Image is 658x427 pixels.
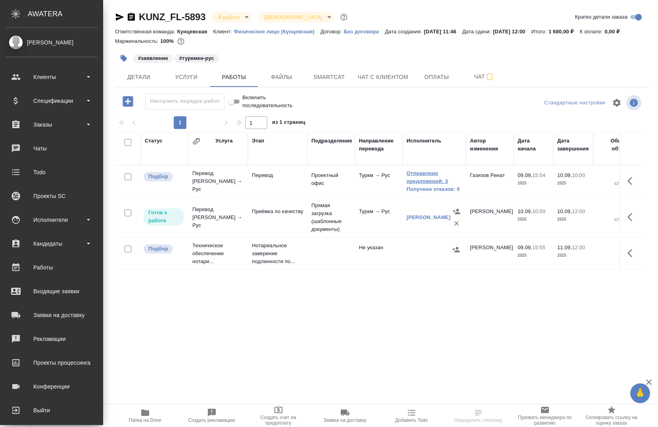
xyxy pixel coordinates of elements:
[407,185,462,193] a: Получено отказов: 0
[630,383,650,403] button: 🙏
[6,285,97,297] div: Входящие заявки
[148,245,168,253] p: Подбор
[355,204,403,231] td: Туркм → Рус
[518,215,549,223] p: 2025
[623,208,642,227] button: Здесь прячутся важные кнопки
[179,54,214,62] p: #туркмен-рус
[2,305,101,325] a: Заявки на доставку
[549,29,580,35] p: 1 680,00 ₽
[532,208,545,214] p: 10:00
[395,417,428,423] span: Добавить Todo
[6,381,97,392] div: Конференции
[6,190,97,202] div: Проекты SC
[252,242,303,265] p: Нотариальное заверение подлинности по...
[407,137,441,145] div: Исполнитель
[597,208,629,215] p: 1
[2,377,101,396] a: Конференции
[132,54,174,61] span: заявление
[188,238,248,269] td: Техническое обеспечение нотари...
[358,72,408,82] span: Чат с клиентом
[2,281,101,301] a: Входящие заявки
[6,238,97,250] div: Кандидаты
[252,137,264,145] div: Этап
[597,179,629,187] p: слово
[176,36,186,46] button: 0.08 RUB;
[466,240,514,267] td: [PERSON_NAME]
[250,415,307,426] span: Создать счет на предоплату
[192,137,200,145] button: Сгруппировать
[512,405,578,427] button: Призвать менеджера по развитию
[216,14,242,21] button: В работе
[485,72,495,82] svg: Подписаться
[518,137,549,153] div: Дата начала
[188,165,248,197] td: Перевод [PERSON_NAME] → Рус
[557,137,589,153] div: Дата завершения
[578,405,645,427] button: Скопировать ссылку на оценку заказа
[258,12,334,23] div: В работе
[6,404,97,416] div: Выйти
[143,208,184,226] div: Исполнитель может приступить к работе
[454,417,502,423] span: Определить тематику
[418,72,456,82] span: Оплаты
[234,29,320,35] p: Физическое лицо (Кунцевская)
[572,208,585,214] p: 12:00
[320,29,344,35] p: Договор:
[6,95,97,107] div: Спецификации
[6,262,97,273] div: Работы
[462,29,493,35] p: Дата сдачи:
[307,167,355,195] td: Проектный офис
[145,137,163,145] div: Статус
[557,244,572,250] p: 11.09,
[311,137,352,145] div: Подразделение
[597,171,629,179] p: 200
[339,12,349,22] button: Доп статусы указывают на важность/срочность заказа
[633,385,647,402] span: 🙏
[344,28,385,35] a: Без договора
[6,214,97,226] div: Исполнители
[307,198,355,237] td: Прямая загрузка (шаблонные документы)
[115,29,177,35] p: Ответственная команда:
[6,333,97,345] div: Рекламации
[445,405,512,427] button: Определить тематику
[407,214,451,220] a: [PERSON_NAME]
[583,415,640,426] span: Скопировать ссылку на оценку заказа
[465,72,503,82] span: Чат
[597,137,629,153] div: Общий объем
[557,215,589,223] p: 2025
[6,142,97,154] div: Чаты
[143,171,184,182] div: Можно подбирать исполнителей
[597,252,629,260] p: док.
[531,29,548,35] p: Итого:
[557,172,572,178] p: 10.09,
[466,167,514,195] td: Газизов Ринат
[139,12,205,22] a: KUNZ_FL-5893
[424,29,462,35] p: [DATE] 11:46
[115,38,160,44] p: Маржинальность:
[310,72,348,82] span: Smartcat
[148,209,179,225] p: Готов к работе
[174,54,220,61] span: туркмен-рус
[272,117,305,129] span: из 1 страниц
[213,29,234,35] p: Клиент:
[451,217,462,229] button: Удалить
[518,252,549,260] p: 2025
[557,208,572,214] p: 10.09,
[160,38,176,44] p: 100%
[117,93,139,110] button: Добавить работу
[2,162,101,182] a: Todo
[572,244,585,250] p: 12:00
[518,179,549,187] p: 2025
[385,29,424,35] p: Дата создания:
[572,172,585,178] p: 10:00
[580,29,605,35] p: К оплате:
[188,202,248,233] td: Перевод [PERSON_NAME] → Рус
[6,357,97,369] div: Проекты процессинга
[344,29,385,35] p: Без договора
[2,353,101,373] a: Проекты процессинга
[177,29,213,35] p: Кунцевская
[167,72,205,82] span: Услуги
[115,12,125,22] button: Скопировать ссылку для ЯМессенджера
[127,12,136,22] button: Скопировать ссылку
[355,167,403,195] td: Туркм → Рус
[323,417,366,423] span: Заявка на доставку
